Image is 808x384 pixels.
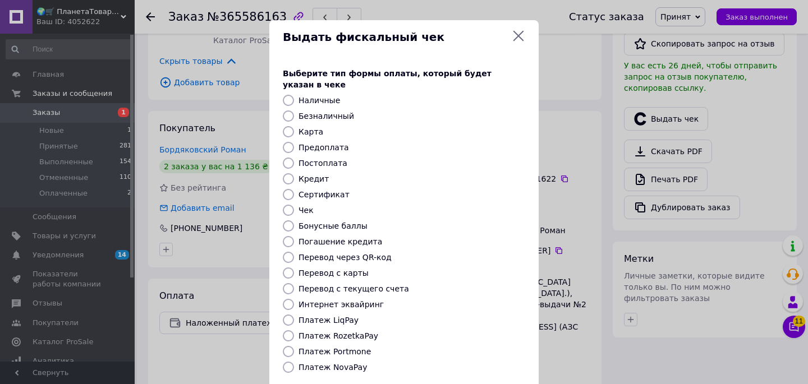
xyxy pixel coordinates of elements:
label: Чек [299,206,314,215]
label: Перевод с карты [299,269,369,277]
label: Карта [299,127,323,136]
label: Интернет эквайринг [299,300,384,309]
label: Сертификат [299,190,350,199]
label: Платеж RozetkaPay [299,331,378,340]
label: Перевод с текущего счета [299,284,409,293]
label: Платеж Portmone [299,347,371,356]
span: Выберите тип формы оплаты, который будет указан в чеке [283,69,492,89]
label: Кредит [299,174,329,183]
label: Перевод через QR-код [299,253,392,262]
label: Бонусные баллы [299,221,368,230]
label: Постоплата [299,159,347,168]
label: Платеж LiqPay [299,316,359,325]
label: Безналичный [299,112,354,121]
span: Выдать фискальный чек [283,29,507,45]
label: Предоплата [299,143,349,152]
label: Платеж NovaPay [299,363,367,372]
label: Наличные [299,96,340,105]
label: Погашение кредита [299,237,382,246]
